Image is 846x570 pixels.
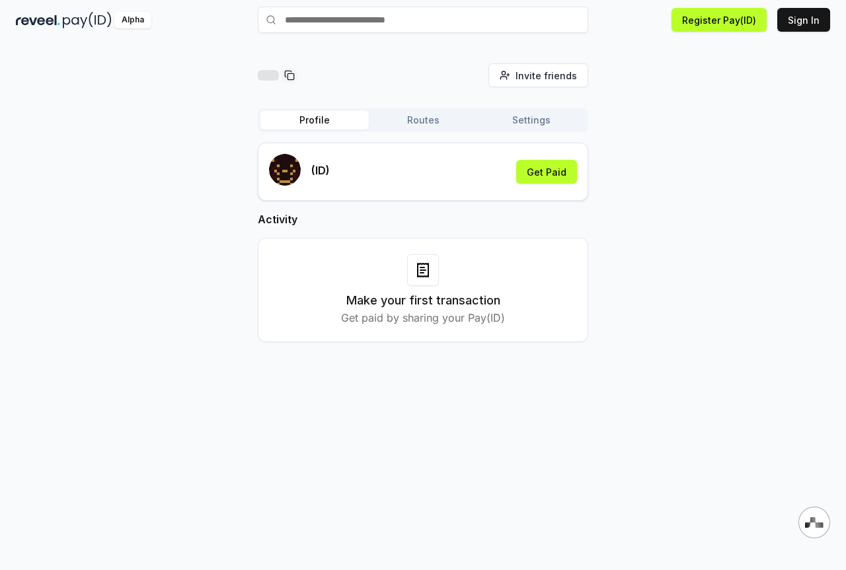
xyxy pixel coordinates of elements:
[341,310,505,326] p: Get paid by sharing your Pay(ID)
[516,69,577,83] span: Invite friends
[477,111,586,129] button: Settings
[369,111,477,129] button: Routes
[114,12,151,28] div: Alpha
[346,291,500,310] h3: Make your first transaction
[258,211,588,227] h2: Activity
[16,12,60,28] img: reveel_dark
[311,162,330,178] p: (ID)
[805,517,824,528] img: svg+xml,%3Csvg%20xmlns%3D%22http%3A%2F%2Fwww.w3.org%2F2000%2Fsvg%22%20width%3D%2228%22%20height%3...
[777,8,830,32] button: Sign In
[672,8,767,32] button: Register Pay(ID)
[516,160,577,184] button: Get Paid
[63,12,112,28] img: pay_id
[260,111,369,129] button: Profile
[488,63,588,87] button: Invite friends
